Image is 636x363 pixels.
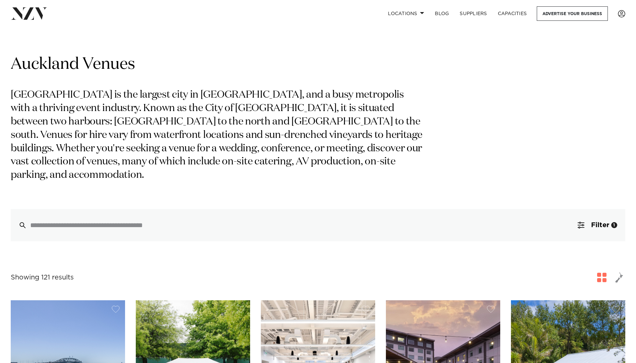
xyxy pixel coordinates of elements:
div: Showing 121 results [11,272,74,283]
a: SUPPLIERS [454,6,492,21]
a: BLOG [429,6,454,21]
button: Filter1 [570,209,625,241]
div: 1 [611,222,617,228]
a: Capacities [493,6,532,21]
a: Locations [383,6,429,21]
h1: Auckland Venues [11,54,625,75]
p: [GEOGRAPHIC_DATA] is the largest city in [GEOGRAPHIC_DATA], and a busy metropolis with a thriving... [11,89,425,182]
img: nzv-logo.png [11,7,47,19]
a: Advertise your business [537,6,608,21]
span: Filter [591,222,609,228]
